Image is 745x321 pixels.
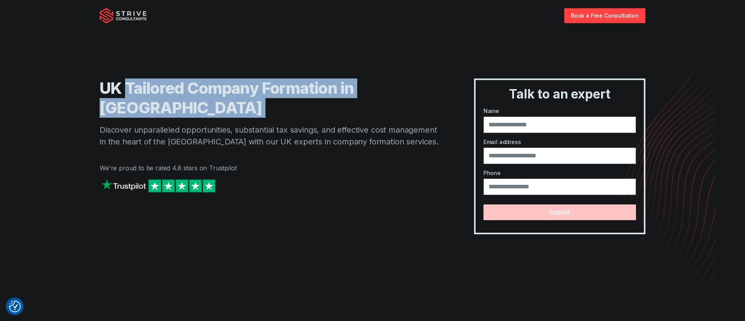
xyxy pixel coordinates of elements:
[100,8,147,24] img: Strive Consultants
[100,163,443,173] p: We're proud to be rated 4.8 stars on Trustpilot
[100,78,443,118] h1: UK Tailored Company Formation in [GEOGRAPHIC_DATA]
[100,124,443,148] p: Discover unparalleled opportunities, substantial tax savings, and effective cost management in th...
[100,177,217,194] img: Strive on Trustpilot
[483,138,636,146] label: Email address
[479,86,641,102] h3: Talk to an expert
[483,204,636,220] button: Submit
[9,301,21,312] img: Revisit consent button
[483,169,636,177] label: Phone
[9,301,21,312] button: Consent Preferences
[564,8,645,23] a: Book a Free Consultation
[483,107,636,115] label: Name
